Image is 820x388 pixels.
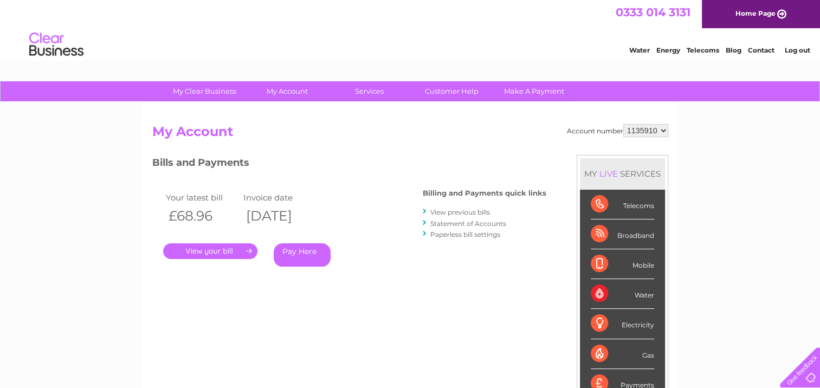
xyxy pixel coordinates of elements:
div: Water [591,279,654,309]
div: Broadband [591,219,654,249]
div: Clear Business is a trading name of Verastar Limited (registered in [GEOGRAPHIC_DATA] No. 3667643... [154,6,667,53]
a: Make A Payment [489,81,579,101]
div: LIVE [597,169,620,179]
div: MY SERVICES [580,158,665,189]
div: Account number [567,124,668,137]
a: 0333 014 3131 [616,5,690,19]
a: View previous bills [430,208,490,216]
a: Statement of Accounts [430,219,506,228]
a: Paperless bill settings [430,230,500,238]
a: My Account [242,81,332,101]
th: £68.96 [163,205,241,227]
h4: Billing and Payments quick links [423,189,546,197]
a: Customer Help [407,81,496,101]
td: Your latest bill [163,190,241,205]
div: Gas [591,339,654,369]
div: Mobile [591,249,654,279]
a: Blog [726,46,741,54]
a: Energy [656,46,680,54]
h3: Bills and Payments [152,155,546,174]
a: Log out [784,46,810,54]
a: Pay Here [274,243,331,267]
td: Invoice date [241,190,319,205]
div: Telecoms [591,190,654,219]
a: Contact [748,46,774,54]
th: [DATE] [241,205,319,227]
a: Telecoms [687,46,719,54]
a: Services [325,81,414,101]
div: Electricity [591,309,654,339]
a: My Clear Business [160,81,249,101]
a: . [163,243,257,259]
a: Water [629,46,650,54]
h2: My Account [152,124,668,145]
img: logo.png [29,28,84,61]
